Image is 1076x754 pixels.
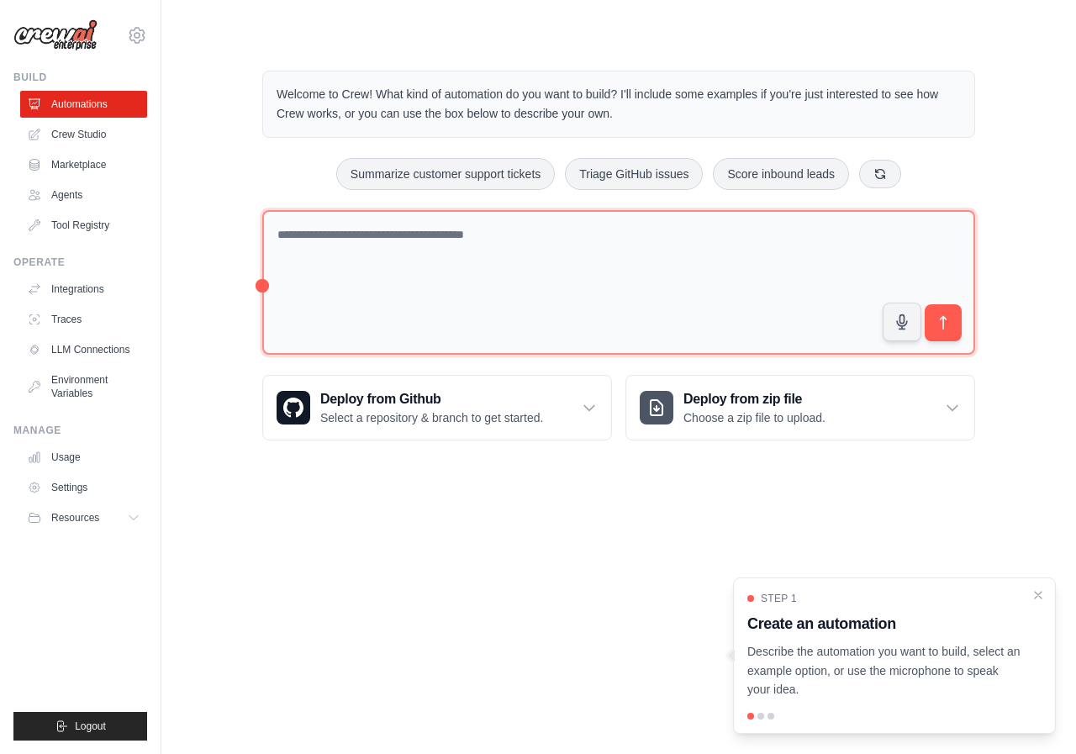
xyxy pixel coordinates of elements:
[683,409,825,426] p: Choose a zip file to upload.
[747,642,1021,699] p: Describe the automation you want to build, select an example option, or use the microphone to spe...
[75,720,106,733] span: Logout
[277,85,961,124] p: Welcome to Crew! What kind of automation do you want to build? I'll include some examples if you'...
[683,389,825,409] h3: Deploy from zip file
[20,276,147,303] a: Integrations
[13,424,147,437] div: Manage
[320,409,543,426] p: Select a repository & branch to get started.
[13,71,147,84] div: Build
[51,511,99,525] span: Resources
[20,212,147,239] a: Tool Registry
[20,504,147,531] button: Resources
[761,592,797,605] span: Step 1
[20,182,147,208] a: Agents
[1031,588,1045,602] button: Close walkthrough
[20,151,147,178] a: Marketplace
[13,712,147,741] button: Logout
[13,19,98,51] img: Logo
[992,673,1076,754] iframe: Chat Widget
[20,474,147,501] a: Settings
[20,444,147,471] a: Usage
[713,158,849,190] button: Score inbound leads
[565,158,703,190] button: Triage GitHub issues
[20,306,147,333] a: Traces
[747,612,1021,635] h3: Create an automation
[336,158,555,190] button: Summarize customer support tickets
[20,121,147,148] a: Crew Studio
[20,336,147,363] a: LLM Connections
[320,389,543,409] h3: Deploy from Github
[13,256,147,269] div: Operate
[20,366,147,407] a: Environment Variables
[20,91,147,118] a: Automations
